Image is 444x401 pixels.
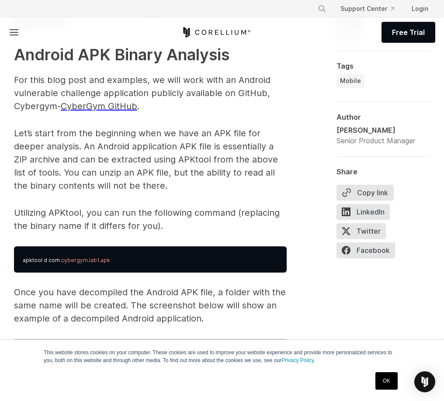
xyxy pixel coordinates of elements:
div: Open Intercom Messenger [414,371,435,392]
p: Let’s start from the beginning when we have an APK file for deeper analysis. An Android applicati... [14,127,287,192]
a: Mobile [336,74,364,88]
a: CyberGym GitHub [61,101,137,111]
div: Navigation Menu [311,1,435,17]
a: Privacy Policy. [281,357,315,363]
span: Free Trial [392,27,425,38]
span: Mobile [340,76,361,85]
p: For this blog post and examples, we will work with an Android vulnerable challenge application pu... [14,73,287,113]
a: Facebook [336,242,400,262]
span: Facebook [336,242,395,258]
strong: Android APK Binary Analysis [14,45,229,64]
a: OK [375,372,398,390]
div: Senior Product Manager [336,135,415,146]
p: Once you have decompiled the Android APK file, a folder with the same name will be created. The s... [14,286,287,325]
a: Support Center [333,1,401,17]
span: apktool d com [23,257,60,263]
div: [PERSON_NAME] [336,125,415,135]
button: Copy link [336,185,394,200]
span: LinkedIn [336,204,390,220]
button: Search [314,1,330,17]
a: Free Trial [382,22,435,43]
a: LinkedIn [336,204,395,223]
span: Twitter [336,223,386,239]
div: Author [336,113,430,121]
a: Login [405,1,435,17]
a: Corellium Home [181,27,251,38]
div: Share [336,167,430,176]
p: This website stores cookies on your computer. These cookies are used to improve your website expe... [44,349,400,364]
div: Tags [336,62,430,70]
span: .cybergym.lab1.apk [60,257,110,263]
a: Twitter [336,223,391,242]
p: Utilizing APKtool, you can run the following command (replacing the binary name if it differs for... [14,206,287,232]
